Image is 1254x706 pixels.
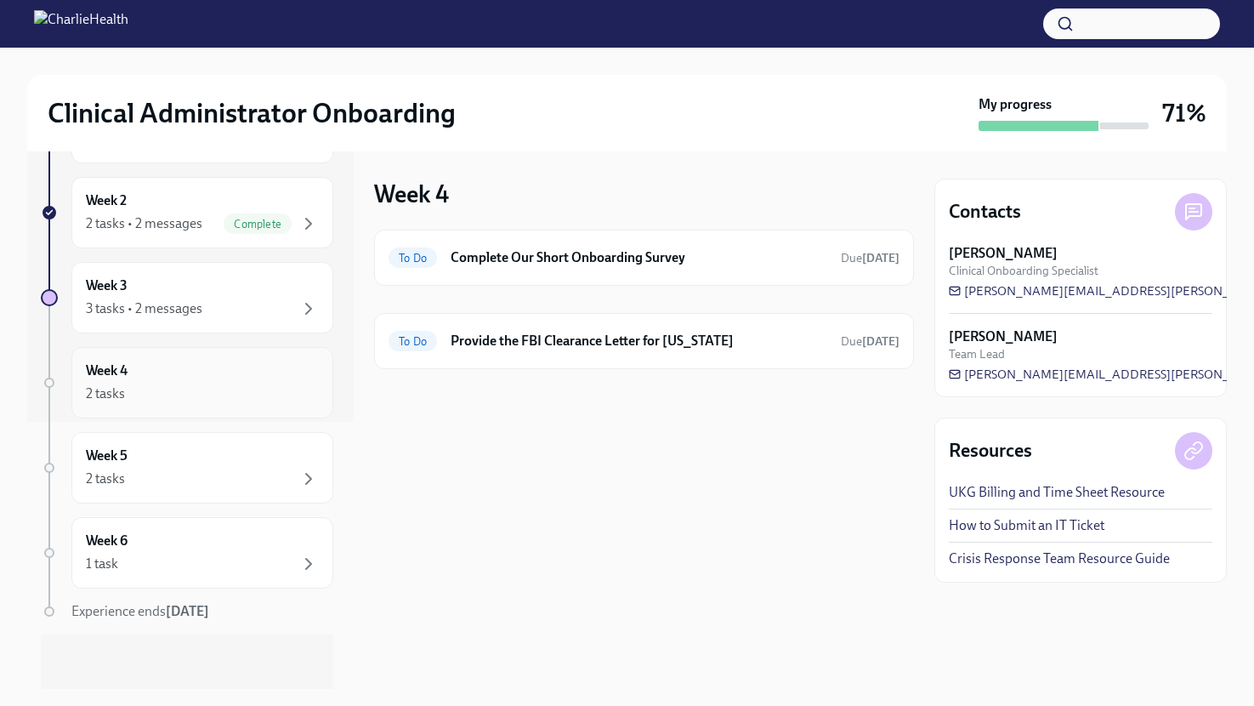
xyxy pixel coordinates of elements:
a: To DoProvide the FBI Clearance Letter for [US_STATE]Due[DATE] [389,327,899,355]
span: To Do [389,252,437,265]
strong: My progress [979,95,1052,114]
strong: [PERSON_NAME] [949,244,1058,263]
strong: [DATE] [862,334,899,349]
h6: Week 5 [86,447,128,465]
img: CharlieHealth [34,10,128,37]
strong: [PERSON_NAME] [949,327,1058,346]
span: Due [841,334,899,349]
span: October 1st, 2025 10:00 [841,250,899,266]
a: Week 52 tasks [41,432,333,504]
span: To Do [389,335,437,348]
span: Due [841,251,899,265]
strong: [DATE] [166,603,209,619]
span: Clinical Onboarding Specialist [949,263,1098,279]
span: Complete [224,218,292,231]
a: Crisis Response Team Resource Guide [949,549,1170,568]
a: Week 22 tasks • 2 messagesComplete [41,177,333,248]
h4: Contacts [949,199,1021,225]
div: 2 tasks • 2 messages [86,214,202,233]
h6: Week 3 [86,276,128,295]
h6: Week 6 [86,532,128,550]
div: 1 task [86,555,118,573]
a: UKG Billing and Time Sheet Resource [949,483,1165,502]
h6: Week 2 [86,191,127,210]
h3: 71% [1162,98,1206,128]
div: 3 tasks • 2 messages [86,299,202,318]
a: Week 42 tasks [41,347,333,418]
a: To DoComplete Our Short Onboarding SurveyDue[DATE] [389,244,899,271]
div: 2 tasks [86,384,125,403]
a: How to Submit an IT Ticket [949,516,1104,535]
h6: Week 4 [86,362,128,380]
h3: Week 4 [374,179,449,209]
span: Experience ends [71,603,209,619]
span: Team Lead [949,346,1005,362]
span: October 9th, 2025 10:00 [841,333,899,350]
h2: Clinical Administrator Onboarding [48,96,456,130]
h4: Resources [949,438,1032,464]
div: 2 tasks [86,470,125,488]
a: Week 61 task [41,517,333,589]
h6: Provide the FBI Clearance Letter for [US_STATE] [451,332,827,350]
a: Week 33 tasks • 2 messages [41,262,333,333]
h6: Complete Our Short Onboarding Survey [451,248,827,267]
strong: [DATE] [862,251,899,265]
